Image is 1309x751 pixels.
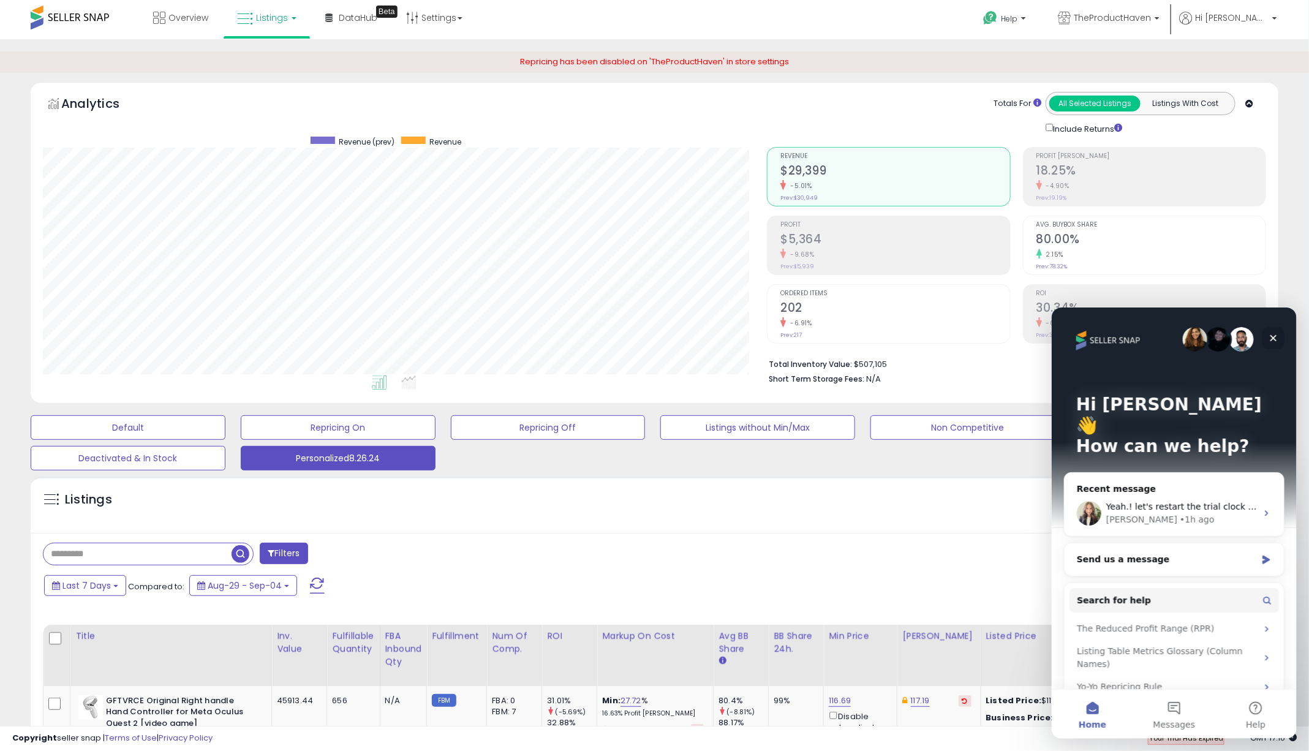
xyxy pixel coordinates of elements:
small: -4.90% [1042,181,1069,191]
h5: Analytics [61,95,143,115]
span: TheProductHaven [1074,12,1151,24]
a: 117.19 [911,695,930,707]
b: Listed Price: [986,695,1042,706]
h2: $29,399 [780,164,1009,180]
span: Compared to: [128,581,184,592]
b: Business Price: [986,712,1054,723]
span: Profit [780,222,1009,228]
div: Markup on Cost [602,630,708,643]
i: Get Help [983,10,998,26]
div: Yo-Yo Repricing Rule [25,373,205,386]
button: Personalized8.26.24 [241,446,436,470]
span: Revenue [430,137,462,147]
span: Profit [PERSON_NAME] [1036,153,1266,160]
h2: $5,364 [780,232,1009,249]
span: N/A [866,373,881,385]
div: FBA: 0 [492,695,532,706]
button: Listings without Min/Max [660,415,855,440]
small: FBM [432,694,456,707]
div: % [602,695,704,718]
div: 31.01% [547,695,597,706]
div: Min Price [829,630,892,643]
span: Listings [256,12,288,24]
div: FBA inbound Qty [385,630,422,668]
img: 318zId7r+hL._SL40_.jpg [78,695,103,720]
span: DataHub [339,12,377,24]
div: FBM: 7 [492,706,532,717]
span: Messages [102,413,144,421]
div: N/A [385,695,418,706]
button: Messages [81,382,163,431]
div: Yo-Yo Repricing Rule [18,368,227,391]
div: ROI [547,630,592,643]
div: The Reduced Profit Range (RPR) [18,310,227,333]
button: Deactivated & In Stock [31,446,225,470]
small: Prev: 19.19% [1036,194,1067,202]
button: Aug-29 - Sep-04 [189,575,297,596]
span: ROI [1036,290,1266,297]
span: Yeah.! let's restart the trial clock please. I'm ready. And thanks for that link to connect with ... [55,194,870,204]
small: Prev: $30,949 [780,194,818,202]
small: Prev: 78.32% [1036,263,1068,270]
div: Listed Price [986,630,1092,643]
div: • 1h ago [128,206,163,219]
a: Help [973,1,1038,39]
small: (-5.69%) [556,707,586,717]
a: 27.72 [621,695,641,707]
a: Hi [PERSON_NAME] [1179,12,1277,39]
div: Tooltip anchor [376,6,398,18]
span: Last 7 Days [62,579,111,592]
p: 16.63% Profit [PERSON_NAME] [602,709,704,718]
b: Total Inventory Value: [769,359,852,369]
button: Search for help [18,281,227,305]
h2: 30.34% [1036,301,1266,317]
small: -9.68% [786,250,814,259]
a: 116.69 [829,695,851,707]
small: Prev: 32.52% [1036,331,1068,339]
span: Repricing has been disabled on 'TheProductHaven' in store settings [520,56,789,67]
span: Aug-29 - Sep-04 [208,579,282,592]
small: (-8.81%) [727,707,755,717]
button: All Selected Listings [1049,96,1141,111]
div: Listing Table Metrics Glossary (Column Names) [18,333,227,368]
button: Repricing On [241,415,436,440]
h5: Listings [65,491,112,508]
div: Totals For [994,98,1041,110]
th: The percentage added to the cost of goods (COGS) that forms the calculator for Min & Max prices. [597,625,714,686]
span: Ordered Items [780,290,1009,297]
iframe: Intercom live chat [1052,308,1297,739]
button: Filters [260,543,307,564]
span: Hi [PERSON_NAME] [1195,12,1269,24]
div: Num of Comp. [492,630,537,655]
div: Fulfillable Quantity [332,630,374,655]
b: Short Term Storage Fees: [769,374,864,384]
span: Revenue [780,153,1009,160]
small: Avg BB Share. [719,655,726,666]
div: Send us a message [25,246,205,259]
strong: Copyright [12,732,57,744]
div: Avg BB Share [719,630,763,655]
a: Terms of Use [105,732,157,744]
small: Prev: 217 [780,331,802,339]
span: Overview [168,12,208,24]
div: Title [75,630,266,643]
span: Home [27,413,55,421]
button: Non Competitive [870,415,1065,440]
div: Send us a message [12,235,233,269]
div: 99% [774,695,814,706]
button: Listings With Cost [1140,96,1231,111]
div: 80.4% [719,695,768,706]
div: $117.01 [986,712,1088,723]
div: Inv. value [277,630,322,655]
span: Help [194,413,214,421]
small: -6.91% [786,319,812,328]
